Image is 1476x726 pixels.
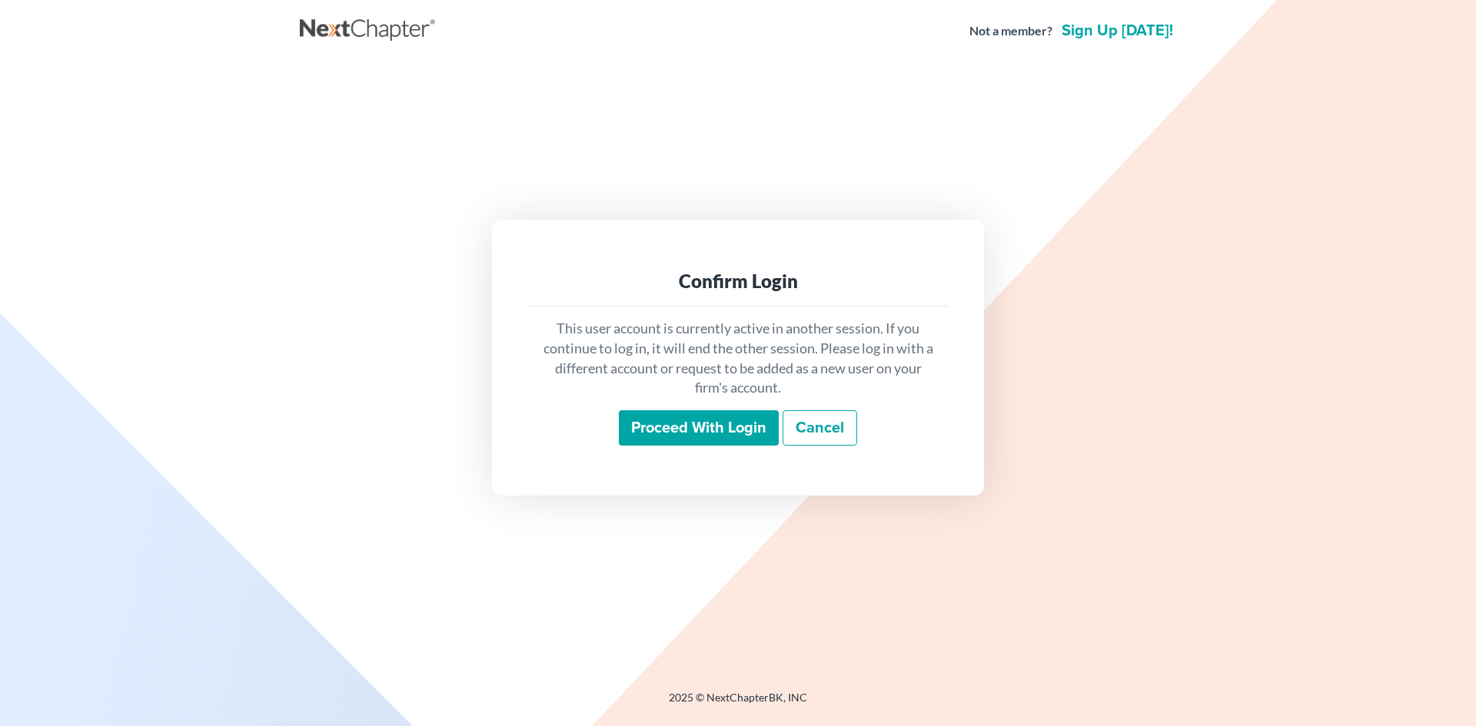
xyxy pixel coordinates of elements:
p: This user account is currently active in another session. If you continue to log in, it will end ... [541,319,935,398]
strong: Not a member? [969,22,1052,40]
a: Cancel [783,410,857,446]
div: 2025 © NextChapterBK, INC [300,690,1176,718]
div: Confirm Login [541,269,935,293]
a: Sign up [DATE]! [1059,23,1176,38]
input: Proceed with login [619,410,779,446]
